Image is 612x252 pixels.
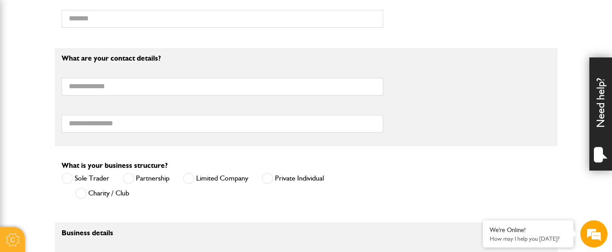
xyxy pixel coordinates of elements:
[62,55,383,62] p: What are your contact details?
[62,173,109,184] label: Sole Trader
[123,173,169,184] label: Partnership
[123,193,164,205] em: Start Chat
[589,57,612,171] div: Need help?
[62,229,383,237] p: Business details
[75,188,129,199] label: Charity / Club
[262,173,324,184] label: Private Individual
[183,173,248,184] label: Limited Company
[47,51,152,62] div: Chat with us now
[12,110,165,130] input: Enter your email address
[490,235,567,242] p: How may I help you today?
[149,5,170,26] div: Minimize live chat window
[15,50,38,63] img: d_20077148190_company_1631870298795_20077148190
[12,164,165,195] textarea: Type your message and hit 'Enter'
[490,226,567,234] div: We're Online!
[62,162,168,169] label: What is your business structure?
[12,137,165,157] input: Enter your phone number
[12,84,165,104] input: Enter your last name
